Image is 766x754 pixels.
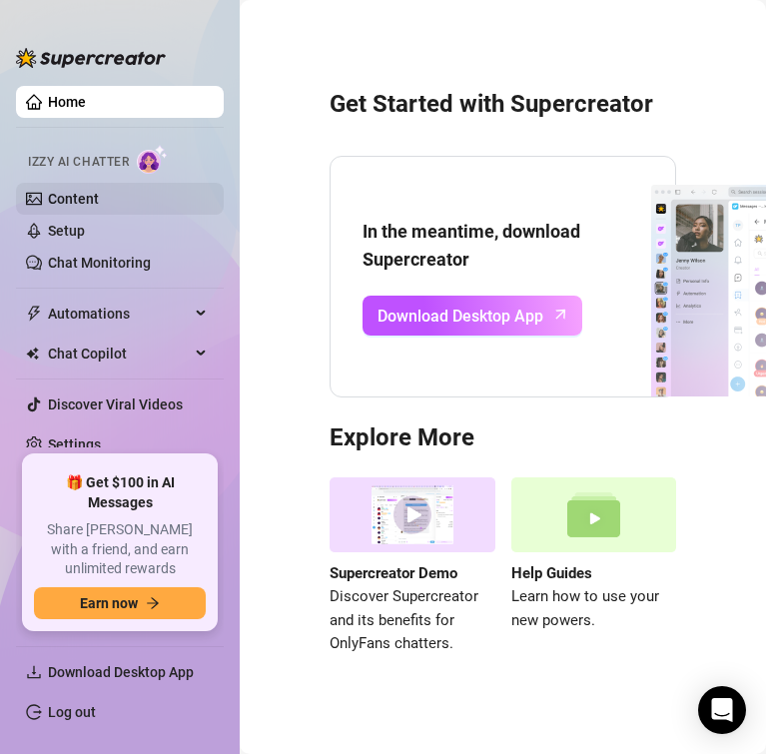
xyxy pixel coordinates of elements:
[48,338,190,370] span: Chat Copilot
[511,585,677,632] span: Learn how to use your new powers.
[549,304,572,327] span: arrow-up
[48,191,99,207] a: Content
[48,704,96,720] a: Log out
[378,304,543,329] span: Download Desktop App
[26,347,39,361] img: Chat Copilot
[48,255,151,271] a: Chat Monitoring
[80,595,138,611] span: Earn now
[330,477,495,552] img: supercreator demo
[34,587,206,619] button: Earn nowarrow-right
[330,564,457,582] strong: Supercreator Demo
[26,306,42,322] span: thunderbolt
[330,585,495,656] span: Discover Supercreator and its benefits for OnlyFans chatters.
[16,48,166,68] img: logo-BBDzfeDw.svg
[48,223,85,239] a: Setup
[330,477,495,656] a: Supercreator DemoDiscover Supercreator and its benefits for OnlyFans chatters.
[48,298,190,330] span: Automations
[34,520,206,579] span: Share [PERSON_NAME] with a friend, and earn unlimited rewards
[363,296,582,336] a: Download Desktop Apparrow-up
[48,396,183,412] a: Discover Viral Videos
[363,221,580,270] strong: In the meantime, download Supercreator
[511,477,677,656] a: Help GuidesLearn how to use your new powers.
[146,596,160,610] span: arrow-right
[511,564,592,582] strong: Help Guides
[28,153,129,172] span: Izzy AI Chatter
[34,473,206,512] span: 🎁 Get $100 in AI Messages
[698,686,746,734] div: Open Intercom Messenger
[330,421,676,453] h3: Explore More
[330,88,676,120] h3: Get Started with Supercreator
[26,664,42,680] span: download
[48,664,194,680] span: Download Desktop App
[48,94,86,110] a: Home
[511,477,677,552] img: help guides
[137,145,168,174] img: AI Chatter
[48,436,101,452] a: Settings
